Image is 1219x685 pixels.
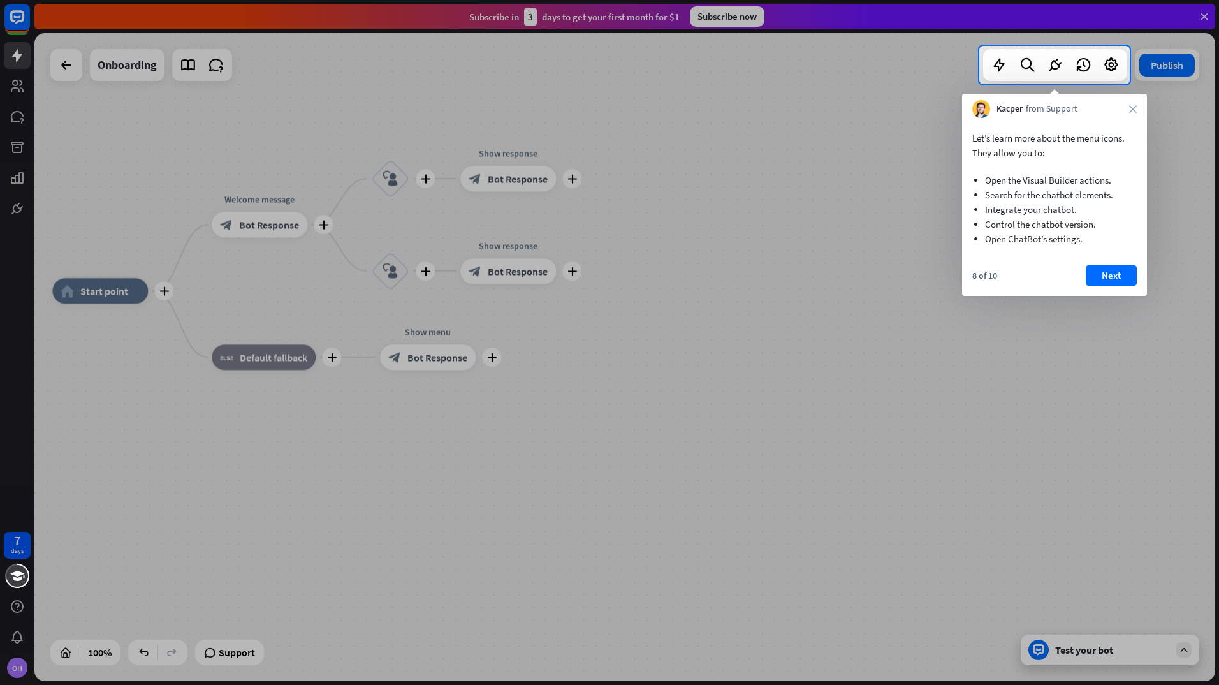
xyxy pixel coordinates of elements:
button: Open LiveChat chat widget [10,5,48,43]
li: Search for the chatbot elements. [985,188,1124,202]
li: Open the Visual Builder actions. [985,173,1124,188]
p: Let’s learn more about the menu icons. They allow you to: [972,131,1137,160]
li: Control the chatbot version. [985,217,1124,232]
div: 8 of 10 [972,270,997,281]
span: from Support [1026,103,1077,115]
li: Open ChatBot’s settings. [985,232,1124,246]
li: Integrate your chatbot. [985,202,1124,217]
button: Next [1086,265,1137,286]
span: Kacper [996,103,1023,115]
i: close [1129,105,1137,113]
